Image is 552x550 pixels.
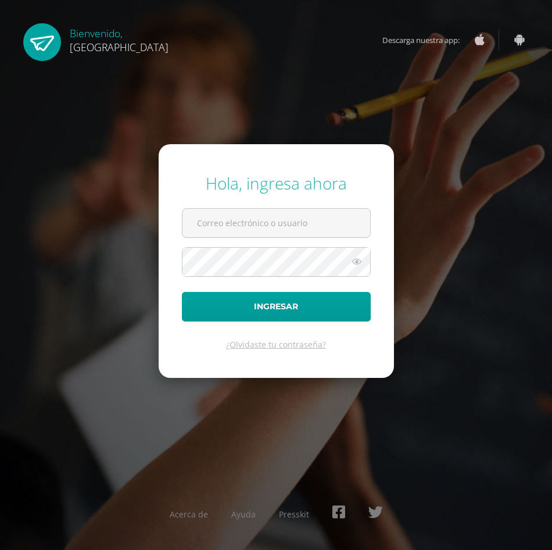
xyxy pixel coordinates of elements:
[70,40,169,54] span: [GEOGRAPHIC_DATA]
[279,509,309,520] a: Presskit
[170,509,208,520] a: Acerca de
[182,292,371,322] button: Ingresar
[226,339,326,350] a: ¿Olvidaste tu contraseña?
[231,509,256,520] a: Ayuda
[182,172,371,194] div: Hola, ingresa ahora
[382,29,471,51] span: Descarga nuestra app:
[182,209,370,237] input: Correo electrónico o usuario
[70,23,169,54] div: Bienvenido,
